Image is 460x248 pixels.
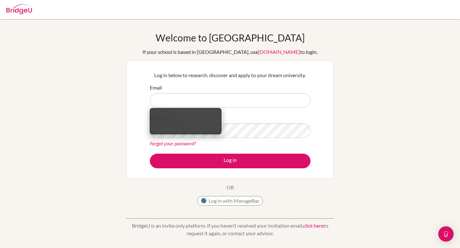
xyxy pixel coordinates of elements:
[150,140,196,146] a: Forgot your password?
[142,48,318,56] div: If your school is based in [GEOGRAPHIC_DATA], use to login.
[258,49,300,55] a: [DOMAIN_NAME]
[126,222,334,237] p: BridgeU is an invite only platform. If you haven’t received your invitation email, to request it ...
[438,226,454,242] div: Open Intercom Messenger
[226,184,234,191] p: OR
[197,196,263,206] button: Log in with ManageBac
[303,222,324,229] a: click here
[6,4,32,14] img: Bridge-U
[156,32,305,43] h1: Welcome to [GEOGRAPHIC_DATA]
[150,71,310,79] p: Log in below to research, discover and apply to your dream university.
[150,84,162,91] label: Email
[150,154,310,168] button: Log in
